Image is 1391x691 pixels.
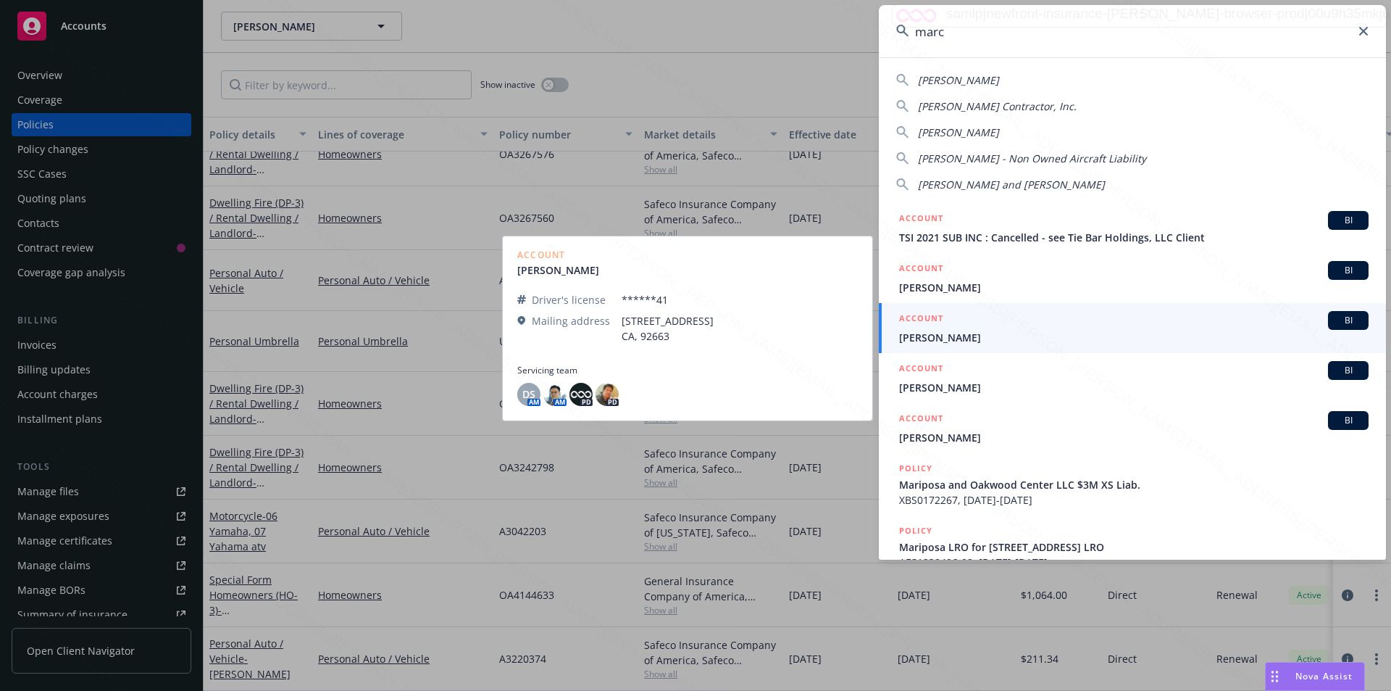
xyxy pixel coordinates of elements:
span: [PERSON_NAME] [899,280,1369,295]
a: ACCOUNTBITSI 2021 SUB INC : Cancelled - see Tie Bar Holdings, LLC Client [879,203,1386,253]
span: BI [1334,314,1363,327]
span: TSI 2021 SUB INC : Cancelled - see Tie Bar Holdings, LLC Client [899,230,1369,245]
span: [PERSON_NAME] [899,380,1369,395]
span: XBS0172267, [DATE]-[DATE] [899,492,1369,508]
span: [PERSON_NAME] and [PERSON_NAME] [918,178,1105,191]
h5: ACCOUNT [899,211,943,228]
span: [PERSON_NAME] Contractor, Inc. [918,99,1077,113]
button: Nova Assist [1265,662,1365,691]
span: [PERSON_NAME] [899,330,1369,345]
span: BI [1334,214,1363,227]
span: BI [1334,364,1363,377]
h5: POLICY [899,461,932,476]
h5: ACCOUNT [899,311,943,328]
a: ACCOUNTBI[PERSON_NAME] [879,403,1386,453]
a: ACCOUNTBI[PERSON_NAME] [879,253,1386,303]
a: POLICYMariposa and Oakwood Center LLC $3M XS Liab.XBS0172267, [DATE]-[DATE] [879,453,1386,516]
div: Drag to move [1266,663,1284,690]
a: ACCOUNTBI[PERSON_NAME] [879,303,1386,353]
span: BI [1334,264,1363,277]
a: ACCOUNTBI[PERSON_NAME] [879,353,1386,403]
h5: POLICY [899,524,932,538]
span: [PERSON_NAME] - Non Owned Aircraft Liability [918,152,1146,165]
span: BI [1334,414,1363,427]
span: [PERSON_NAME] [918,125,999,139]
span: Mariposa and Oakwood Center LLC $3M XS Liab. [899,477,1369,492]
input: Search... [879,5,1386,57]
h5: ACCOUNT [899,261,943,278]
span: Nova Assist [1295,670,1353,682]
h5: ACCOUNT [899,411,943,429]
span: [PERSON_NAME] [918,73,999,87]
span: Mariposa LRO for [STREET_ADDRESS] LRO [899,539,1369,555]
span: AES1230496-02, [DATE]-[DATE] [899,555,1369,570]
span: [PERSON_NAME] [899,430,1369,445]
h5: ACCOUNT [899,361,943,378]
a: POLICYMariposa LRO for [STREET_ADDRESS] LROAES1230496-02, [DATE]-[DATE] [879,516,1386,578]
